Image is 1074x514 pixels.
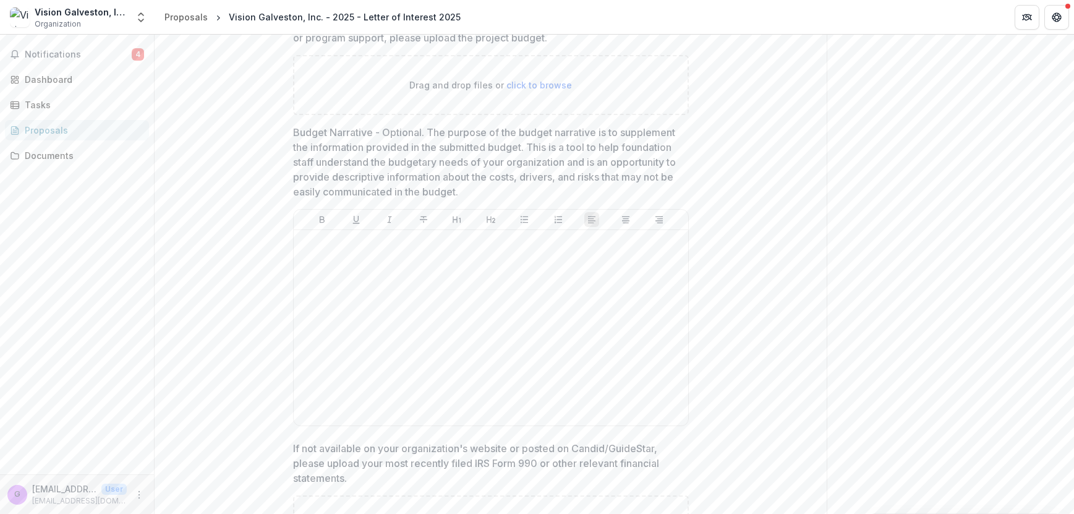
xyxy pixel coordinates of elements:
button: Underline [349,212,364,227]
button: Ordered List [551,212,566,227]
button: Align Left [584,212,599,227]
div: grants@visiongalveston.com [14,490,20,499]
button: Notifications4 [5,45,149,64]
button: Italicize [382,212,397,227]
p: Budget Narrative - Optional. The purpose of the budget narrative is to supplement the information... [293,125,681,199]
button: Strike [416,212,431,227]
button: Align Right [652,212,667,227]
div: Vision Galveston, Inc. - 2025 - Letter of Interest 2025 [229,11,461,24]
div: Proposals [25,124,139,137]
div: Proposals [164,11,208,24]
a: Proposals [5,120,149,140]
div: Dashboard [25,73,139,86]
button: Bold [315,212,330,227]
span: click to browse [506,80,572,90]
a: Proposals [160,8,213,26]
p: Drag and drop files or [409,79,572,92]
a: Dashboard [5,69,149,90]
span: Notifications [25,49,132,60]
button: Align Center [618,212,633,227]
p: [EMAIL_ADDRESS][DOMAIN_NAME] [32,482,96,495]
img: Vision Galveston, Inc. [10,7,30,27]
a: Documents [5,145,149,166]
nav: breadcrumb [160,8,466,26]
p: User [101,484,127,495]
button: Get Help [1044,5,1069,30]
p: If not available on your organization's website or posted on Candid/GuideStar, please upload your... [293,441,681,486]
a: Tasks [5,95,149,115]
div: Documents [25,149,139,162]
span: Organization [35,19,81,30]
div: Tasks [25,98,139,111]
span: 4 [132,48,144,61]
p: [EMAIL_ADDRESS][DOMAIN_NAME] [32,495,127,507]
button: More [132,487,147,502]
button: Partners [1015,5,1039,30]
div: Vision Galveston, Inc. [35,6,127,19]
button: Open entity switcher [132,5,150,30]
button: Bullet List [517,212,532,227]
button: Heading 2 [484,212,498,227]
button: Heading 1 [450,212,464,227]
